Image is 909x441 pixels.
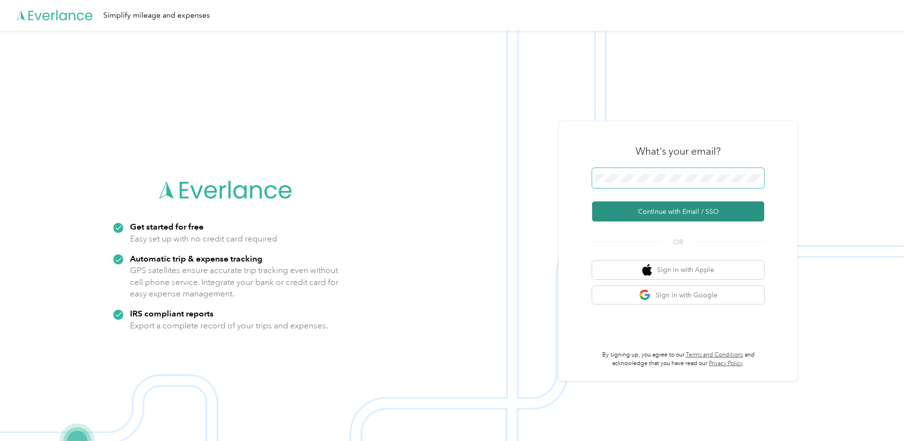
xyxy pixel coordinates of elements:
[592,261,764,279] button: apple logoSign in with Apple
[103,10,210,21] div: Simplify mileage and expenses
[592,201,764,221] button: Continue with Email / SSO
[592,351,764,367] p: By signing up, you agree to our and acknowledge that you have read our .
[592,286,764,304] button: google logoSign in with Google
[709,360,743,367] a: Privacy Policy
[130,264,339,300] p: GPS satellites ensure accurate trip tracking even without cell phone service. Integrate your bank...
[686,351,743,358] a: Terms and Conditions
[130,253,262,263] strong: Automatic trip & expense tracking
[130,308,214,318] strong: IRS compliant reports
[130,221,204,231] strong: Get started for free
[636,145,721,158] h3: What's your email?
[661,237,695,247] span: OR
[130,233,277,245] p: Easy set up with no credit card required
[130,320,328,332] p: Export a complete record of your trips and expenses.
[639,289,651,301] img: google logo
[642,264,652,276] img: apple logo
